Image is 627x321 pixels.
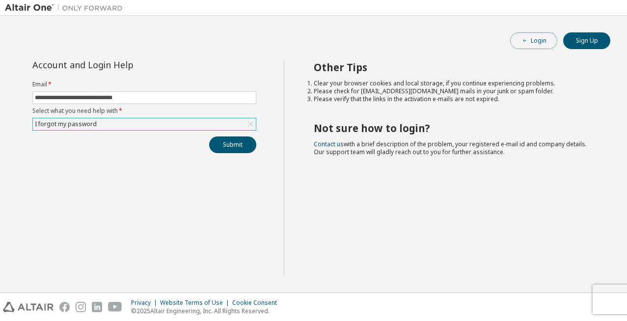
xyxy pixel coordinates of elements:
[92,302,102,312] img: linkedin.svg
[314,87,593,95] li: Please check for [EMAIL_ADDRESS][DOMAIN_NAME] mails in your junk or spam folder.
[33,118,256,130] div: I forgot my password
[32,80,256,88] label: Email
[314,95,593,103] li: Please verify that the links in the activation e-mails are not expired.
[160,299,232,307] div: Website Terms of Use
[314,122,593,134] h2: Not sure how to login?
[3,302,54,312] img: altair_logo.svg
[314,61,593,74] h2: Other Tips
[33,119,98,130] div: I forgot my password
[108,302,122,312] img: youtube.svg
[131,307,283,315] p: © 2025 Altair Engineering, Inc. All Rights Reserved.
[510,32,557,49] button: Login
[131,299,160,307] div: Privacy
[314,140,344,148] a: Contact us
[209,136,256,153] button: Submit
[32,61,212,69] div: Account and Login Help
[59,302,70,312] img: facebook.svg
[314,80,593,87] li: Clear your browser cookies and local storage, if you continue experiencing problems.
[76,302,86,312] img: instagram.svg
[314,140,587,156] span: with a brief description of the problem, your registered e-mail id and company details. Our suppo...
[32,107,256,115] label: Select what you need help with
[563,32,610,49] button: Sign Up
[232,299,283,307] div: Cookie Consent
[5,3,128,13] img: Altair One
